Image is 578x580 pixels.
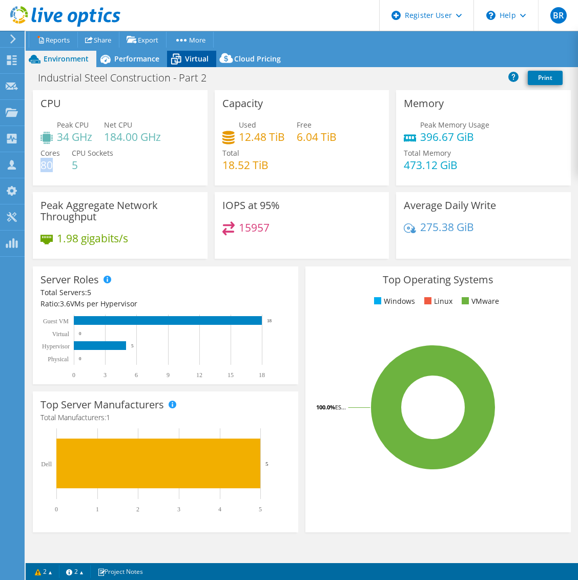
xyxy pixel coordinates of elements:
[313,274,563,285] h3: Top Operating Systems
[96,506,99,513] text: 1
[131,343,134,348] text: 5
[44,54,89,64] span: Environment
[371,296,415,307] li: Windows
[404,159,458,171] h4: 473.12 GiB
[550,7,567,24] span: BR
[222,98,263,109] h3: Capacity
[40,200,200,222] h3: Peak Aggregate Network Throughput
[40,399,164,410] h3: Top Server Manufacturers
[167,371,170,379] text: 9
[106,412,110,422] span: 1
[40,159,60,171] h4: 80
[59,565,91,578] a: 2
[486,11,496,20] svg: \n
[77,32,119,48] a: Share
[222,148,239,158] span: Total
[55,506,58,513] text: 0
[79,356,81,361] text: 0
[420,120,489,130] span: Peak Memory Usage
[222,159,269,171] h4: 18.52 TiB
[420,131,489,142] h4: 396.67 GiB
[222,200,280,211] h3: IOPS at 95%
[185,54,209,64] span: Virtual
[104,120,132,130] span: Net CPU
[114,54,159,64] span: Performance
[335,403,346,411] tspan: ES...
[40,298,291,309] div: Ratio: VMs per Hypervisor
[104,131,161,142] h4: 184.00 GHz
[404,200,496,211] h3: Average Daily Write
[136,506,139,513] text: 2
[239,131,285,142] h4: 12.48 TiB
[422,296,452,307] li: Linux
[28,565,59,578] a: 2
[87,287,91,297] span: 5
[41,461,52,468] text: Dell
[420,221,474,233] h4: 275.38 GiB
[166,32,214,48] a: More
[218,506,221,513] text: 4
[259,371,265,379] text: 18
[90,565,150,578] a: Project Notes
[52,330,70,338] text: Virtual
[40,287,166,298] div: Total Servers:
[234,54,281,64] span: Cloud Pricing
[40,148,60,158] span: Cores
[196,371,202,379] text: 12
[79,331,81,336] text: 0
[297,120,312,130] span: Free
[119,32,167,48] a: Export
[40,412,291,423] h4: Total Manufacturers:
[104,371,107,379] text: 3
[40,98,61,109] h3: CPU
[265,461,269,467] text: 5
[267,318,272,323] text: 18
[228,371,234,379] text: 15
[177,506,180,513] text: 3
[29,32,78,48] a: Reports
[57,233,128,244] h4: 1.98 gigabits/s
[60,299,70,308] span: 3.6
[239,222,270,233] h4: 15957
[459,296,499,307] li: VMware
[43,318,69,325] text: Guest VM
[72,371,75,379] text: 0
[72,148,113,158] span: CPU Sockets
[33,72,222,84] h1: Industrial Steel Construction - Part 2
[297,131,337,142] h4: 6.04 TiB
[404,148,451,158] span: Total Memory
[42,343,70,350] text: Hypervisor
[48,356,69,363] text: Physical
[239,120,256,130] span: Used
[528,71,563,85] a: Print
[135,371,138,379] text: 6
[259,506,262,513] text: 5
[57,120,89,130] span: Peak CPU
[40,274,99,285] h3: Server Roles
[404,98,444,109] h3: Memory
[57,131,92,142] h4: 34 GHz
[72,159,113,171] h4: 5
[316,403,335,411] tspan: 100.0%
